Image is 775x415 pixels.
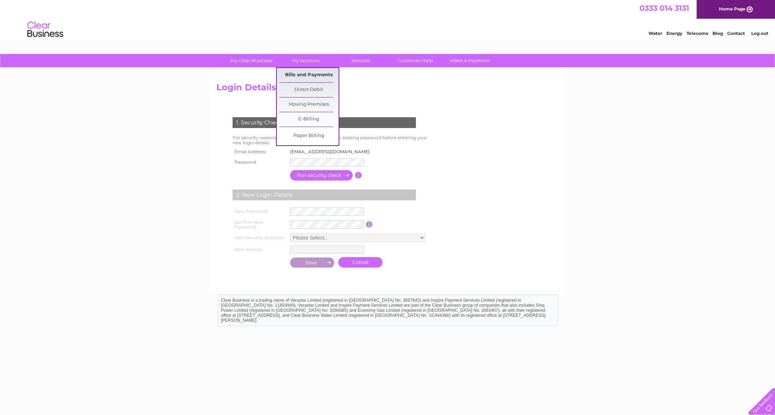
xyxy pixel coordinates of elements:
[233,117,416,128] div: 1. Security Check
[276,54,336,67] a: My Account
[712,31,723,36] a: Blog
[231,147,288,156] th: Email Address:
[727,31,745,36] a: Contact
[218,4,558,35] div: Clear Business is a trading name of Verastar Limited (registered in [GEOGRAPHIC_DATA] No. 3667643...
[639,4,689,13] a: 0333 014 3131
[279,112,339,127] a: E-Billing
[687,31,708,36] a: Telecoms
[751,31,768,36] a: Log out
[233,190,416,200] div: 2. New Login Details
[231,133,435,147] td: For security reasons you will need to re-enter your existing password before entering your new lo...
[231,206,288,218] th: New Password:
[648,31,662,36] a: Water
[279,83,339,97] a: Direct Debit
[331,54,390,67] a: Services
[440,54,500,67] a: Make A Payment
[386,54,445,67] a: Customer Help
[355,172,362,178] input: Information
[27,19,64,41] img: logo.png
[288,147,376,156] td: [EMAIL_ADDRESS][DOMAIN_NAME]
[666,31,682,36] a: Energy
[290,257,335,268] input: Submit
[231,244,288,255] th: New Answer:
[216,82,559,96] h2: Login Details
[231,156,288,168] th: Password:
[222,54,281,67] a: My Clear Business
[279,129,339,143] a: Paper Billing
[231,232,288,244] th: New Security Question
[366,221,373,228] input: Information
[338,257,382,268] a: Cancel
[279,97,339,112] a: Moving Premises
[279,68,339,82] a: Bills and Payments
[231,218,288,232] th: Confirm New Password:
